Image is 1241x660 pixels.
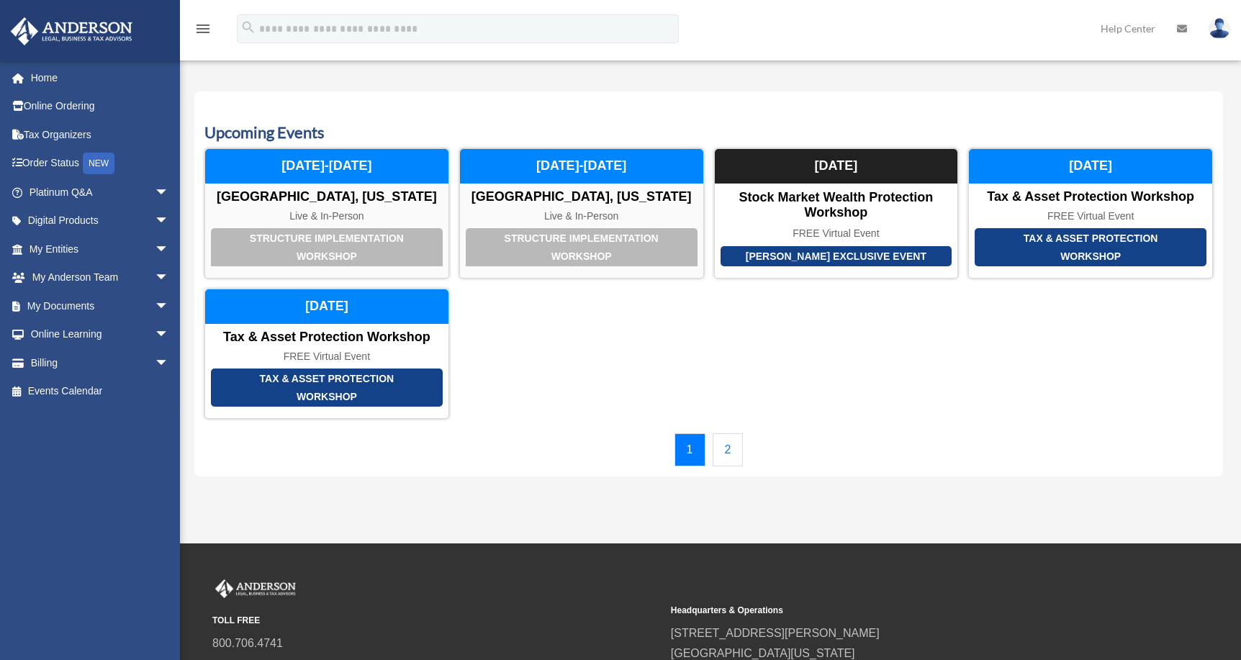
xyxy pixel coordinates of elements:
[194,25,212,37] a: menu
[212,637,283,649] a: 800.706.4741
[460,149,703,184] div: [DATE]-[DATE]
[721,246,952,267] div: [PERSON_NAME] Exclusive Event
[10,263,191,292] a: My Anderson Teamarrow_drop_down
[10,348,191,377] a: Billingarrow_drop_down
[466,228,698,266] div: Structure Implementation Workshop
[10,320,191,349] a: Online Learningarrow_drop_down
[714,148,959,279] a: [PERSON_NAME] Exclusive Event Stock Market Wealth Protection Workshop FREE Virtual Event [DATE]
[10,92,191,121] a: Online Ordering
[10,291,191,320] a: My Documentsarrow_drop_down
[155,320,184,350] span: arrow_drop_down
[10,377,184,406] a: Events Calendar
[194,20,212,37] i: menu
[211,228,443,266] div: Structure Implementation Workshop
[205,289,448,324] div: [DATE]
[155,291,184,321] span: arrow_drop_down
[10,149,191,178] a: Order StatusNEW
[460,210,703,222] div: Live & In-Person
[204,289,449,419] a: Tax & Asset Protection Workshop Tax & Asset Protection Workshop FREE Virtual Event [DATE]
[10,63,191,92] a: Home
[975,228,1206,266] div: Tax & Asset Protection Workshop
[205,210,448,222] div: Live & In-Person
[83,153,114,174] div: NEW
[205,149,448,184] div: [DATE]-[DATE]
[211,369,443,407] div: Tax & Asset Protection Workshop
[205,330,448,345] div: Tax & Asset Protection Workshop
[155,263,184,293] span: arrow_drop_down
[6,17,137,45] img: Anderson Advisors Platinum Portal
[155,207,184,236] span: arrow_drop_down
[715,149,958,184] div: [DATE]
[1209,18,1230,39] img: User Pic
[155,178,184,207] span: arrow_drop_down
[968,148,1213,279] a: Tax & Asset Protection Workshop Tax & Asset Protection Workshop FREE Virtual Event [DATE]
[10,120,191,149] a: Tax Organizers
[674,433,705,466] a: 1
[969,210,1212,222] div: FREE Virtual Event
[204,122,1213,144] h3: Upcoming Events
[10,207,191,235] a: Digital Productsarrow_drop_down
[155,235,184,264] span: arrow_drop_down
[10,235,191,263] a: My Entitiesarrow_drop_down
[212,613,661,628] small: TOLL FREE
[205,189,448,205] div: [GEOGRAPHIC_DATA], [US_STATE]
[240,19,256,35] i: search
[671,627,880,639] a: [STREET_ADDRESS][PERSON_NAME]
[713,433,744,466] a: 2
[671,647,855,659] a: [GEOGRAPHIC_DATA][US_STATE]
[969,189,1212,205] div: Tax & Asset Protection Workshop
[204,148,449,279] a: Structure Implementation Workshop [GEOGRAPHIC_DATA], [US_STATE] Live & In-Person [DATE]-[DATE]
[671,603,1119,618] small: Headquarters & Operations
[715,227,958,240] div: FREE Virtual Event
[460,189,703,205] div: [GEOGRAPHIC_DATA], [US_STATE]
[715,190,958,221] div: Stock Market Wealth Protection Workshop
[10,178,191,207] a: Platinum Q&Aarrow_drop_down
[205,351,448,363] div: FREE Virtual Event
[459,148,704,279] a: Structure Implementation Workshop [GEOGRAPHIC_DATA], [US_STATE] Live & In-Person [DATE]-[DATE]
[969,149,1212,184] div: [DATE]
[212,579,299,598] img: Anderson Advisors Platinum Portal
[155,348,184,378] span: arrow_drop_down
